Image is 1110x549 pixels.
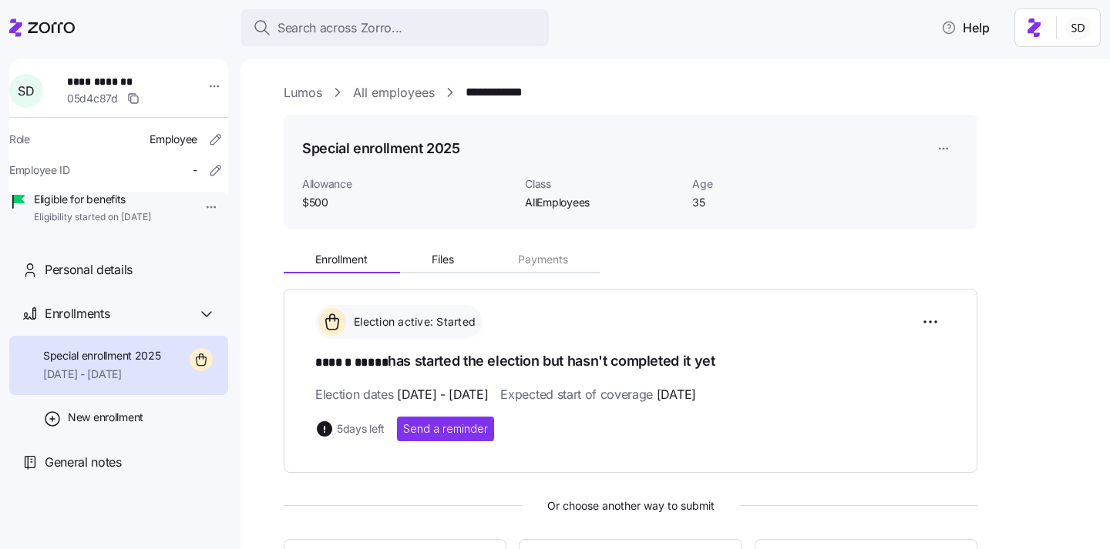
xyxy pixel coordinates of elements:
[193,162,197,178] span: -
[397,417,494,441] button: Send a reminder
[692,195,847,210] span: 35
[150,132,197,147] span: Employee
[45,304,109,323] span: Enrollments
[657,385,696,404] span: [DATE]
[929,12,1002,43] button: Help
[68,410,143,425] span: New enrollment
[315,254,368,265] span: Enrollment
[9,132,30,147] span: Role
[45,453,122,472] span: General notes
[45,260,133,280] span: Personal details
[692,176,847,192] span: Age
[1066,15,1091,40] img: 038087f1531ae87852c32fa7be65e69b
[9,162,70,178] span: Employee ID
[432,254,454,265] span: Files
[315,385,488,404] span: Election dates
[277,18,402,38] span: Search across Zorro...
[302,139,460,158] h1: Special enrollment 2025
[302,176,513,192] span: Allowance
[353,83,435,102] a: All employees
[18,85,34,97] span: S D
[67,91,118,106] span: 05d4c87d
[302,195,513,210] span: $500
[43,348,161,363] span: Special enrollment 2025
[525,176,680,192] span: Class
[525,195,680,210] span: AllEmployees
[284,497,977,514] span: Or choose another way to submit
[240,9,549,46] button: Search across Zorro...
[349,314,476,330] span: Election active: Started
[43,367,161,382] span: [DATE] - [DATE]
[315,351,946,373] h1: has started the election but hasn't completed it yet
[397,385,488,404] span: [DATE] - [DATE]
[34,192,151,207] span: Eligible for benefits
[284,83,322,102] a: Lumos
[403,421,488,437] span: Send a reminder
[500,385,695,404] span: Expected start of coverage
[34,211,151,224] span: Eligibility started on [DATE]
[941,18,990,37] span: Help
[518,254,568,265] span: Payments
[337,421,385,437] span: 5 days left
